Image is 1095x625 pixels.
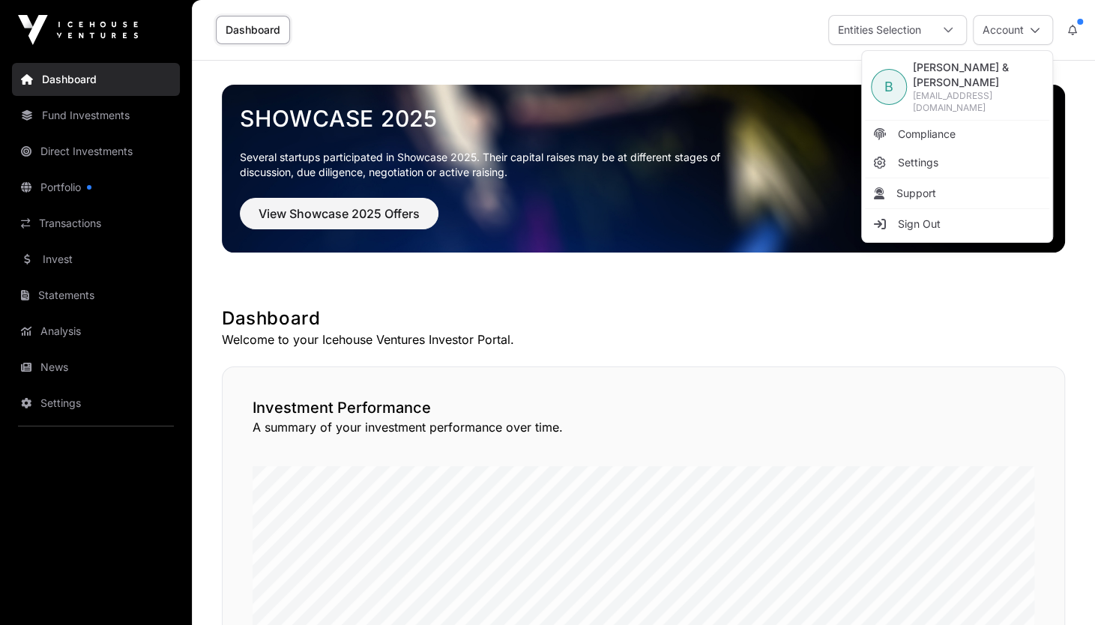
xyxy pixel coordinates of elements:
[12,279,180,312] a: Statements
[865,121,1049,148] a: Compliance
[240,213,438,228] a: View Showcase 2025 Offers
[865,211,1049,238] li: Sign Out
[240,198,438,229] button: View Showcase 2025 Offers
[973,15,1053,45] button: Account
[222,85,1065,253] img: Showcase 2025
[216,16,290,44] a: Dashboard
[222,307,1065,330] h1: Dashboard
[865,180,1049,207] li: Support
[12,387,180,420] a: Settings
[896,186,936,201] span: Support
[884,76,893,97] span: B
[12,351,180,384] a: News
[865,149,1049,176] a: Settings
[12,171,180,204] a: Portfolio
[259,205,420,223] span: View Showcase 2025 Offers
[222,330,1065,348] p: Welcome to your Icehouse Ventures Investor Portal.
[12,315,180,348] a: Analysis
[240,150,743,180] p: Several startups participated in Showcase 2025. Their capital raises may be at different stages o...
[913,60,1043,90] span: [PERSON_NAME] & [PERSON_NAME]
[898,127,956,142] span: Compliance
[18,15,138,45] img: Icehouse Ventures Logo
[1020,553,1095,625] iframe: Chat Widget
[12,135,180,168] a: Direct Investments
[253,418,1034,436] p: A summary of your investment performance over time.
[12,63,180,96] a: Dashboard
[829,16,930,44] div: Entities Selection
[240,105,1047,132] a: Showcase 2025
[898,217,941,232] span: Sign Out
[12,99,180,132] a: Fund Investments
[12,207,180,240] a: Transactions
[253,397,1034,418] h2: Investment Performance
[913,90,1043,114] span: [EMAIL_ADDRESS][DOMAIN_NAME]
[898,155,938,170] span: Settings
[12,243,180,276] a: Invest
